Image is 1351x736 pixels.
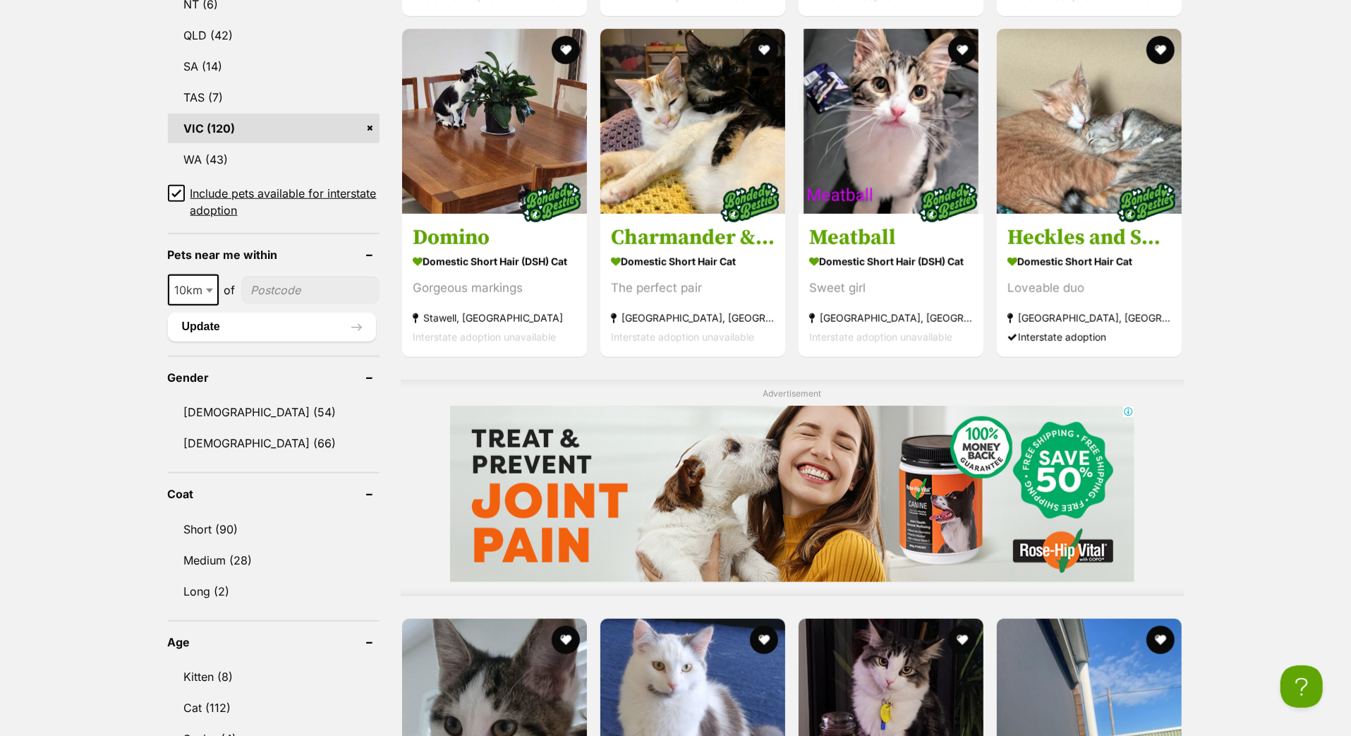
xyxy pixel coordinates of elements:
[611,331,754,343] span: Interstate adoption unavailable
[997,29,1182,214] img: Heckles and Spoon - Domestic Short Hair Cat
[168,371,380,384] header: Gender
[799,29,983,214] img: Meatball - Domestic Short Hair (DSH) Cat
[913,167,983,238] img: bonded besties
[1112,167,1182,238] img: bonded besties
[948,36,976,64] button: favourite
[809,331,952,343] span: Interstate adoption unavailable
[611,279,775,298] div: The perfect pair
[168,397,380,427] a: [DEMOGRAPHIC_DATA] (54)
[190,185,380,219] span: Include pets available for interstate adoption
[1280,665,1323,708] iframe: Help Scout Beacon - Open
[168,693,380,723] a: Cat (112)
[1147,626,1175,654] button: favourite
[1007,251,1171,272] strong: Domestic Short Hair Cat
[241,277,380,303] input: postcode
[168,636,380,648] header: Age
[168,514,380,544] a: Short (90)
[611,251,775,272] strong: Domestic Short Hair Cat
[1007,279,1171,298] div: Loveable duo
[413,308,576,327] strong: Stawell, [GEOGRAPHIC_DATA]
[750,626,778,654] button: favourite
[168,488,380,500] header: Coat
[168,114,380,143] a: VIC (120)
[1147,36,1175,64] button: favourite
[168,52,380,81] a: SA (14)
[552,36,580,64] button: favourite
[402,214,587,357] a: Domino Domestic Short Hair (DSH) Cat Gorgeous markings Stawell, [GEOGRAPHIC_DATA] Interstate adop...
[600,29,785,214] img: Charmander & Eevee (Located in Croydon) - Domestic Short Hair Cat
[600,214,785,357] a: Charmander & Eevee (Located in [GEOGRAPHIC_DATA]) Domestic Short Hair Cat The perfect pair [GEOGR...
[168,275,219,306] span: 10km
[168,577,380,606] a: Long (2)
[809,224,973,251] h3: Meatball
[611,308,775,327] strong: [GEOGRAPHIC_DATA], [GEOGRAPHIC_DATA]
[715,167,785,238] img: bonded besties
[413,224,576,251] h3: Domino
[809,308,973,327] strong: [GEOGRAPHIC_DATA], [GEOGRAPHIC_DATA]
[168,83,380,112] a: TAS (7)
[168,428,380,458] a: [DEMOGRAPHIC_DATA] (66)
[750,36,778,64] button: favourite
[809,251,973,272] strong: Domestic Short Hair (DSH) Cat
[168,145,380,174] a: WA (43)
[997,214,1182,357] a: Heckles and Spoon Domestic Short Hair Cat Loveable duo [GEOGRAPHIC_DATA], [GEOGRAPHIC_DATA] Inter...
[413,279,576,298] div: Gorgeous markings
[552,626,580,654] button: favourite
[168,248,380,261] header: Pets near me within
[611,224,775,251] h3: Charmander & Eevee (Located in [GEOGRAPHIC_DATA])
[224,282,236,298] span: of
[948,626,976,654] button: favourite
[1,1,13,13] img: consumer-privacy-logo.png
[1007,224,1171,251] h3: Heckles and Spoon
[168,545,380,575] a: Medium (28)
[168,662,380,692] a: Kitten (8)
[169,280,217,300] span: 10km
[516,167,587,238] img: bonded besties
[401,380,1184,596] div: Advertisement
[168,313,376,341] button: Update
[413,251,576,272] strong: Domestic Short Hair (DSH) Cat
[1007,327,1171,346] div: Interstate adoption
[402,29,587,214] img: Domino - Domestic Short Hair (DSH) Cat
[168,20,380,50] a: QLD (42)
[450,406,1134,582] iframe: Advertisement
[809,279,973,298] div: Sweet girl
[1007,308,1171,327] strong: [GEOGRAPHIC_DATA], [GEOGRAPHIC_DATA]
[799,214,983,357] a: Meatball Domestic Short Hair (DSH) Cat Sweet girl [GEOGRAPHIC_DATA], [GEOGRAPHIC_DATA] Interstate...
[413,331,556,343] span: Interstate adoption unavailable
[168,185,380,219] a: Include pets available for interstate adoption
